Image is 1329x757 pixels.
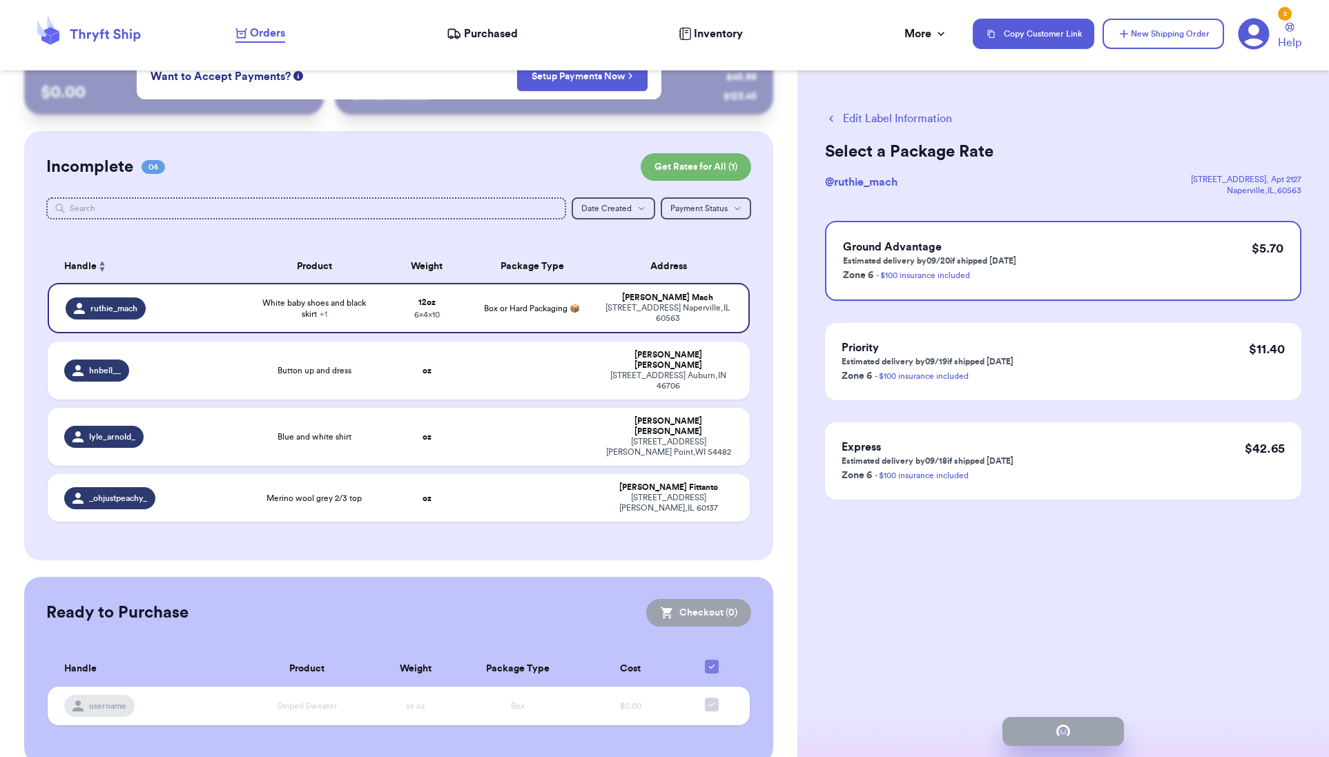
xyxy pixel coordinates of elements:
[244,250,385,283] th: Product
[46,197,567,219] input: Search
[842,342,879,353] span: Priority
[825,177,898,188] span: @ ruthie_mach
[64,662,97,676] span: Handle
[423,366,431,375] strong: oz
[406,702,425,710] span: xx oz
[572,197,655,219] button: Date Created
[875,372,969,380] a: - $100 insurance included
[41,81,307,104] p: $ 0.00
[277,702,337,710] span: Striped Sweater
[842,442,881,453] span: Express
[46,602,188,624] h2: Ready to Purchase
[641,153,751,181] button: Get Rates for All (1)
[464,26,518,42] span: Purchased
[423,433,431,441] strong: oz
[235,25,285,43] a: Orders
[581,204,632,213] span: Date Created
[603,416,733,437] div: [PERSON_NAME] [PERSON_NAME]
[89,493,147,504] span: _ohjustpeachy_
[385,250,469,283] th: Weight
[151,68,291,85] span: Want to Accept Payments?
[876,271,970,279] a: - $100 insurance included
[278,365,351,376] span: Button up and dress
[1238,18,1270,50] a: 2
[1278,23,1301,51] a: Help
[447,26,518,42] a: Purchased
[1103,19,1224,49] button: New Shipping Order
[97,258,108,275] button: Sort ascending
[843,255,1016,266] p: Estimated delivery by 09/20 if shipped [DATE]
[825,110,952,127] button: Edit Label Information
[517,62,648,91] button: Setup Payments Now
[1245,439,1285,458] p: $ 42.65
[603,293,732,303] div: [PERSON_NAME] Mach
[646,599,751,627] button: Checkout (0)
[320,310,327,318] span: + 1
[875,471,969,480] a: - $100 insurance included
[620,702,641,710] span: $0.00
[418,298,436,306] strong: 12 oz
[603,493,733,513] div: [STREET_ADDRESS] [PERSON_NAME] , IL 60137
[375,651,457,687] th: Weight
[595,250,750,283] th: Address
[842,471,872,480] span: Zone 6
[842,455,1013,466] p: Estimated delivery by 09/18 if shipped [DATE]
[253,297,377,319] span: White baby shoes and black skirt
[1191,174,1301,185] div: [STREET_ADDRESS] , Apt 2127
[603,350,733,371] div: [PERSON_NAME] [PERSON_NAME]
[511,702,525,710] span: Box
[484,304,580,313] span: Box or Hard Packaging 📦
[90,303,137,314] span: ruthie_mach
[670,204,728,213] span: Payment Status
[724,90,757,104] div: $ 123.45
[843,242,942,253] span: Ground Advantage
[89,431,135,442] span: lyle_arnold_
[842,356,1013,367] p: Estimated delivery by 09/19 if shipped [DATE]
[679,26,743,42] a: Inventory
[89,365,121,376] span: hnbell__
[904,26,948,42] div: More
[238,651,375,687] th: Product
[1249,340,1285,359] p: $ 11.40
[843,271,873,280] span: Zone 6
[46,156,133,178] h2: Incomplete
[1191,185,1301,196] div: Naperville , IL , 60563
[250,25,285,41] span: Orders
[1278,35,1301,51] span: Help
[694,26,743,42] span: Inventory
[603,371,733,391] div: [STREET_ADDRESS] Auburn , IN 46706
[89,700,126,711] span: username
[414,311,440,319] span: 6 x 4 x 10
[142,160,165,174] span: 04
[726,70,757,84] div: $ 45.99
[1278,7,1292,21] div: 2
[64,259,97,274] span: Handle
[661,197,751,219] button: Payment Status
[278,431,351,442] span: Blue and white shirt
[469,250,595,283] th: Package Type
[825,141,1301,163] h2: Select a Package Rate
[579,651,681,687] th: Cost
[603,437,733,458] div: [STREET_ADDRESS] [PERSON_NAME] Point , WI 54482
[456,651,579,687] th: Package Type
[842,371,872,381] span: Zone 6
[603,303,732,324] div: [STREET_ADDRESS] Naperville , IL 60563
[1252,239,1283,258] p: $ 5.70
[423,494,431,502] strong: oz
[266,493,362,504] span: Merino wool grey 2/3 top
[603,482,733,493] div: [PERSON_NAME] Fittanto
[973,19,1094,49] button: Copy Customer Link
[532,70,633,83] a: Setup Payments Now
